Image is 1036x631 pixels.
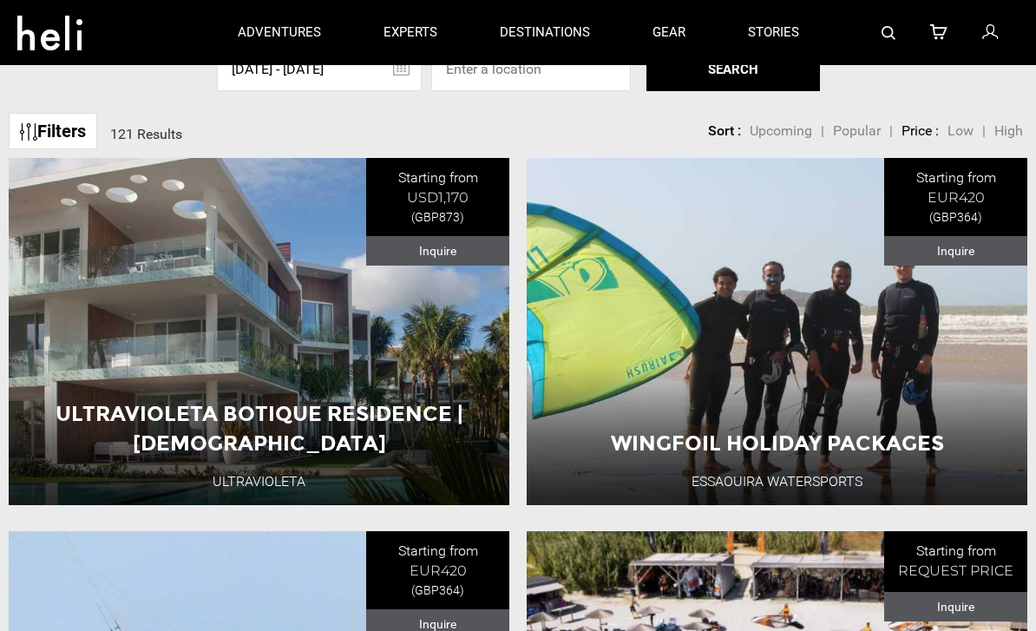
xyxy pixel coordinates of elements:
[384,23,437,42] p: experts
[882,26,895,40] img: search-bar-icon.svg
[238,23,321,42] p: adventures
[902,122,939,141] li: Price :
[20,123,37,141] img: btn-icon.svg
[889,122,893,141] li: |
[994,122,1023,139] span: High
[833,122,881,139] span: Popular
[110,126,182,142] span: 121 Results
[708,122,741,141] li: Sort :
[821,122,824,141] li: |
[646,48,820,91] button: SEARCH
[500,23,590,42] p: destinations
[217,48,422,91] input: Select dates
[750,122,812,139] span: Upcoming
[947,122,974,139] span: Low
[431,48,631,91] input: Enter a location
[982,122,986,141] li: |
[9,113,97,150] a: Filters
